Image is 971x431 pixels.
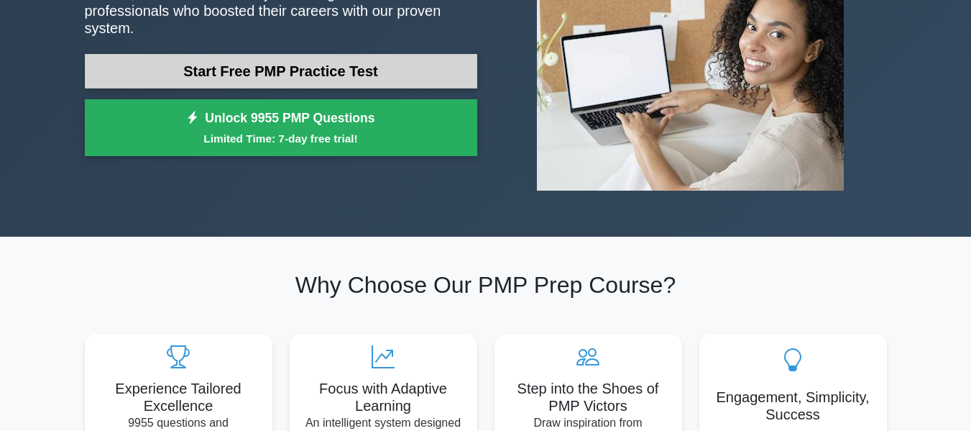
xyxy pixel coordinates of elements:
h5: Focus with Adaptive Learning [301,380,466,414]
h5: Experience Tailored Excellence [96,380,261,414]
a: Unlock 9955 PMP QuestionsLimited Time: 7-day free trial! [85,99,477,157]
h2: Why Choose Our PMP Prep Course? [85,271,887,299]
a: Start Free PMP Practice Test [85,54,477,89]
h5: Engagement, Simplicity, Success [711,389,875,423]
small: Limited Time: 7-day free trial! [103,130,459,147]
h5: Step into the Shoes of PMP Victors [506,380,671,414]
